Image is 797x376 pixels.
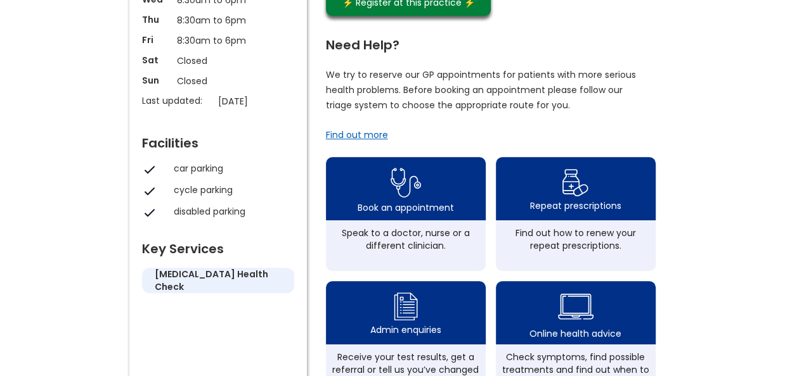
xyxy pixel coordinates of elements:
[358,201,454,214] div: Book an appointment
[142,74,171,87] p: Sun
[142,34,171,46] p: Fri
[332,227,479,252] div: Speak to a doctor, nurse or a different clinician.
[391,164,421,201] img: book appointment icon
[562,166,589,199] img: repeat prescription icon
[177,13,259,27] p: 8:30am to 6pm
[326,128,388,141] a: Find out more
[326,32,656,51] div: Need Help?
[326,157,486,271] a: book appointment icon Book an appointmentSpeak to a doctor, nurse or a different clinician.
[142,54,171,66] p: Sat
[218,94,301,108] p: [DATE]
[529,327,621,340] div: Online health advice
[142,236,294,255] div: Key Services
[326,67,637,113] p: We try to reserve our GP appointments for patients with more serious health problems. Before book...
[530,199,621,212] div: Repeat prescriptions
[496,157,656,271] a: repeat prescription iconRepeat prescriptionsFind out how to renew your repeat prescriptions.
[177,74,259,88] p: Closed
[392,289,420,323] img: admin enquiry icon
[502,227,649,252] div: Find out how to renew your repeat prescriptions.
[155,268,282,293] h5: [MEDICAL_DATA] health check
[174,162,288,175] div: car parking
[174,184,288,196] div: cycle parking
[142,130,294,149] div: Facilities
[142,94,212,107] p: Last updated:
[174,205,288,218] div: disabled parking
[177,54,259,68] p: Closed
[142,13,171,26] p: Thu
[177,34,259,47] p: 8:30am to 6pm
[558,285,593,327] img: health advice icon
[370,323,441,336] div: Admin enquiries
